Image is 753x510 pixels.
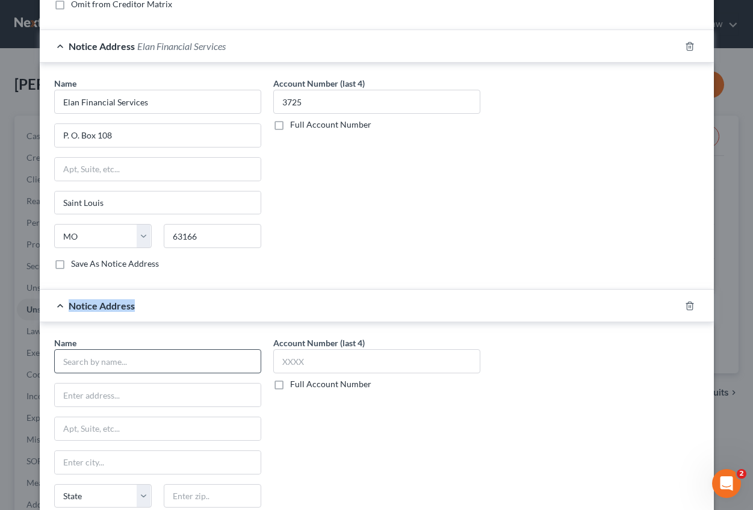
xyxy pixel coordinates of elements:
[290,119,371,131] label: Full Account Number
[273,337,365,349] label: Account Number (last 4)
[164,484,261,508] input: Enter zip..
[273,77,365,90] label: Account Number (last 4)
[55,417,261,440] input: Apt, Suite, etc...
[71,258,159,270] label: Save As Notice Address
[55,451,261,474] input: Enter city...
[55,124,261,147] input: Enter address...
[137,40,226,52] span: Elan Financial Services
[69,40,135,52] span: Notice Address
[55,384,261,406] input: Enter address...
[54,90,261,114] input: Search by name...
[54,78,76,89] span: Name
[55,158,261,181] input: Apt, Suite, etc...
[164,224,261,248] input: Enter zip..
[712,469,741,498] iframe: Intercom live chat
[69,300,135,311] span: Notice Address
[737,469,746,479] span: 2
[273,349,480,373] input: XXXX
[54,349,261,373] input: Search by name...
[273,90,480,114] input: XXXX
[55,191,261,214] input: Enter city...
[290,378,371,390] label: Full Account Number
[54,338,76,348] span: Name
